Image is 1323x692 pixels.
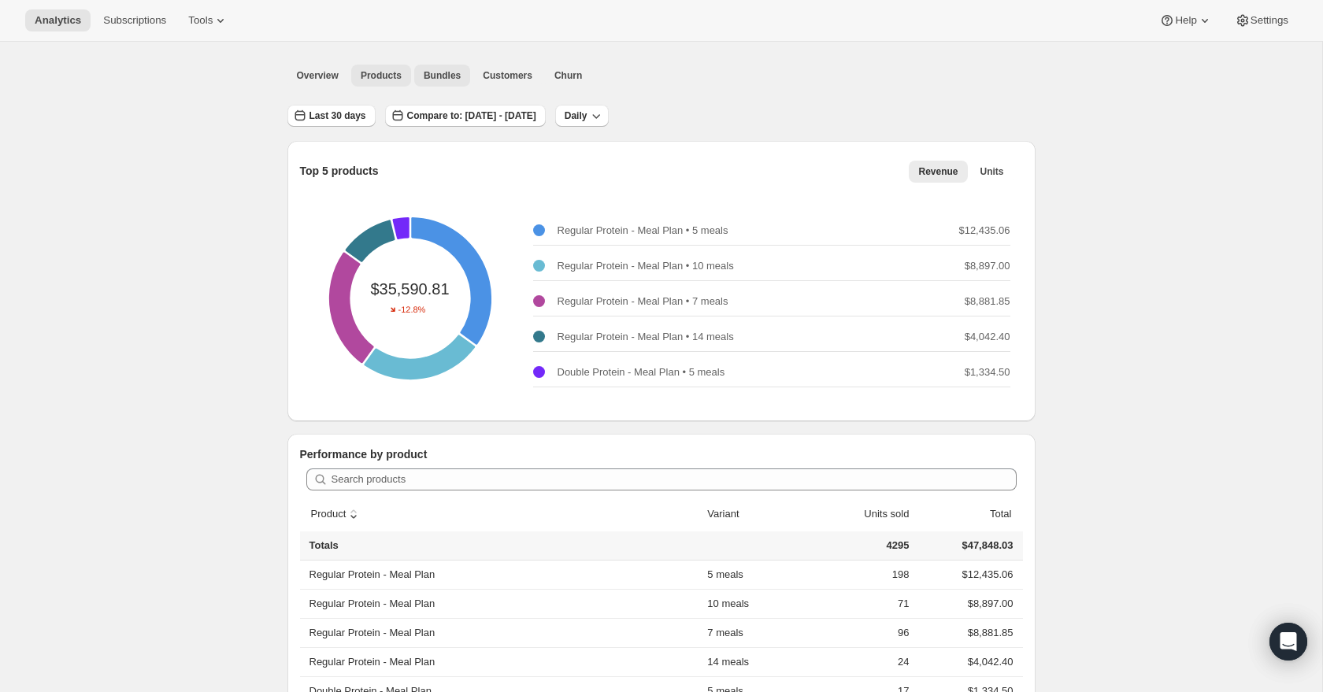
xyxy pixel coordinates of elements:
[35,14,81,27] span: Analytics
[965,365,1010,380] p: $1,334.50
[309,109,366,122] span: Last 30 days
[309,499,365,529] button: sort ascending byProduct
[797,647,913,676] td: 24
[300,163,379,179] p: Top 5 products
[300,531,703,561] th: Totals
[1150,9,1221,31] button: Help
[554,69,582,82] span: Churn
[300,647,703,676] th: Regular Protein - Meal Plan
[913,561,1022,589] td: $12,435.06
[913,531,1022,561] td: $47,848.03
[483,69,532,82] span: Customers
[300,618,703,647] th: Regular Protein - Meal Plan
[913,647,1022,676] td: $4,042.40
[913,589,1022,618] td: $8,897.00
[558,258,734,274] p: Regular Protein - Meal Plan • 10 meals
[913,618,1022,647] td: $8,881.85
[965,258,1010,274] p: $8,897.00
[179,9,238,31] button: Tools
[1269,623,1307,661] div: Open Intercom Messenger
[103,14,166,27] span: Subscriptions
[705,499,757,529] button: Variant
[407,109,536,122] span: Compare to: [DATE] - [DATE]
[300,589,703,618] th: Regular Protein - Meal Plan
[702,647,797,676] td: 14 meals
[385,105,546,127] button: Compare to: [DATE] - [DATE]
[300,446,1023,462] p: Performance by product
[965,329,1010,345] p: $4,042.40
[555,105,610,127] button: Daily
[300,561,703,589] th: Regular Protein - Meal Plan
[188,14,213,27] span: Tools
[361,69,402,82] span: Products
[965,294,1010,309] p: $8,881.85
[980,165,1004,178] span: Units
[94,9,176,31] button: Subscriptions
[797,618,913,647] td: 96
[558,223,728,239] p: Regular Protein - Meal Plan • 5 meals
[1251,14,1288,27] span: Settings
[558,294,728,309] p: Regular Protein - Meal Plan • 7 meals
[558,365,725,380] p: Double Protein - Meal Plan • 5 meals
[558,329,734,345] p: Regular Protein - Meal Plan • 14 meals
[1175,14,1196,27] span: Help
[332,468,1017,490] input: Search products
[846,499,911,529] button: Units sold
[297,69,339,82] span: Overview
[25,9,91,31] button: Analytics
[797,589,913,618] td: 71
[424,69,461,82] span: Bundles
[287,105,376,127] button: Last 30 days
[918,165,958,178] span: Revenue
[958,223,1010,239] p: $12,435.06
[797,531,913,561] td: 4295
[702,618,797,647] td: 7 meals
[702,589,797,618] td: 10 meals
[1225,9,1298,31] button: Settings
[972,499,1014,529] button: Total
[702,561,797,589] td: 5 meals
[565,109,587,122] span: Daily
[797,561,913,589] td: 198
